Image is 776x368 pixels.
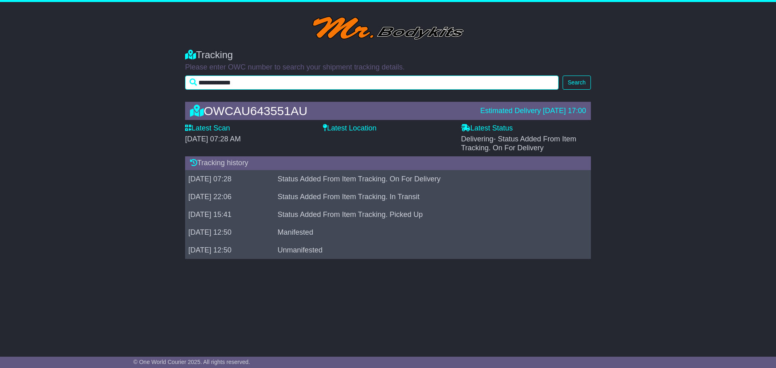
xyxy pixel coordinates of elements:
span: - Status Added From Item Tracking. On For Delivery [461,135,576,152]
div: Tracking [185,49,591,61]
div: OWCAU643551AU [186,104,476,118]
td: [DATE] 12:50 [185,223,274,241]
td: [DATE] 15:41 [185,206,274,223]
span: [DATE] 07:28 AM [185,135,241,143]
label: Latest Status [461,124,513,133]
label: Latest Location [323,124,376,133]
p: Please enter OWC number to search your shipment tracking details. [185,63,591,72]
span: Delivering [461,135,576,152]
td: Status Added From Item Tracking. In Transit [274,188,579,206]
button: Search [563,76,591,90]
div: Tracking history [185,156,591,170]
label: Latest Scan [185,124,230,133]
span: © One World Courier 2025. All rights reserved. [133,359,250,365]
td: Manifested [274,223,579,241]
td: [DATE] 22:06 [185,188,274,206]
div: Estimated Delivery [DATE] 17:00 [480,107,586,116]
img: GetCustomerLogo [312,14,464,41]
td: Status Added From Item Tracking. Picked Up [274,206,579,223]
td: Unmanifested [274,241,579,259]
td: [DATE] 07:28 [185,170,274,188]
td: [DATE] 12:50 [185,241,274,259]
td: Status Added From Item Tracking. On For Delivery [274,170,579,188]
